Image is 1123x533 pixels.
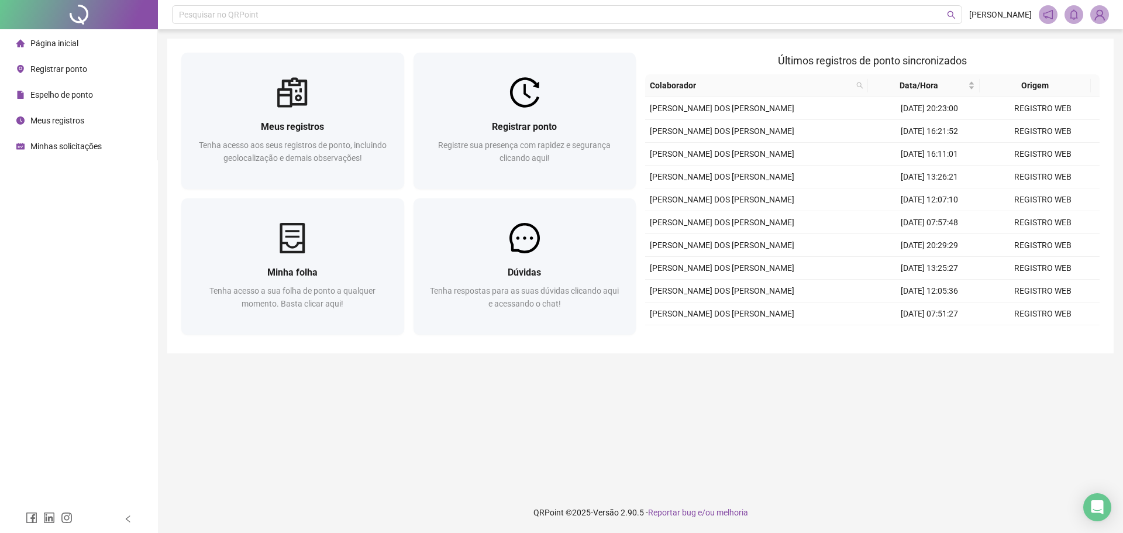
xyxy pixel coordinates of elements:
a: Minha folhaTenha acesso a sua folha de ponto a qualquer momento. Basta clicar aqui! [181,198,404,335]
footer: QRPoint © 2025 - 2.90.5 - [158,492,1123,533]
span: linkedin [43,512,55,524]
a: Registrar pontoRegistre sua presença com rapidez e segurança clicando aqui! [414,53,636,189]
span: home [16,39,25,47]
td: [DATE] 20:29:29 [873,234,986,257]
th: Origem [980,74,1091,97]
span: [PERSON_NAME] [969,8,1032,21]
span: Tenha acesso a sua folha de ponto a qualquer momento. Basta clicar aqui! [209,286,376,308]
td: REGISTRO WEB [986,97,1100,120]
span: Meus registros [30,116,84,125]
span: left [124,515,132,523]
span: bell [1069,9,1079,20]
span: Minha folha [267,267,318,278]
td: REGISTRO WEB [986,211,1100,234]
span: environment [16,65,25,73]
th: Data/Hora [868,74,980,97]
td: [DATE] 13:26:21 [873,166,986,188]
span: Colaborador [650,79,852,92]
div: Open Intercom Messenger [1083,493,1111,521]
span: Registre sua presença com rapidez e segurança clicando aqui! [438,140,611,163]
td: [DATE] 07:51:27 [873,302,986,325]
td: REGISTRO WEB [986,188,1100,211]
span: [PERSON_NAME] DOS [PERSON_NAME] [650,263,794,273]
td: [DATE] 13:25:27 [873,257,986,280]
td: [DATE] 16:11:01 [873,143,986,166]
td: [DATE] 12:07:10 [873,188,986,211]
td: REGISTRO WEB [986,234,1100,257]
span: Página inicial [30,39,78,48]
span: [PERSON_NAME] DOS [PERSON_NAME] [650,240,794,250]
span: [PERSON_NAME] DOS [PERSON_NAME] [650,309,794,318]
a: Meus registrosTenha acesso aos seus registros de ponto, incluindo geolocalização e demais observa... [181,53,404,189]
span: Espelho de ponto [30,90,93,99]
span: [PERSON_NAME] DOS [PERSON_NAME] [650,218,794,227]
span: [PERSON_NAME] DOS [PERSON_NAME] [650,286,794,295]
span: instagram [61,512,73,524]
span: file [16,91,25,99]
td: REGISTRO WEB [986,166,1100,188]
td: [DATE] 12:05:36 [873,280,986,302]
td: REGISTRO WEB [986,143,1100,166]
span: [PERSON_NAME] DOS [PERSON_NAME] [650,126,794,136]
td: REGISTRO WEB [986,257,1100,280]
span: Tenha respostas para as suas dúvidas clicando aqui e acessando o chat! [430,286,619,308]
span: Registrar ponto [492,121,557,132]
span: Registrar ponto [30,64,87,74]
span: [PERSON_NAME] DOS [PERSON_NAME] [650,172,794,181]
td: [DATE] 16:21:52 [873,120,986,143]
td: REGISTRO WEB [986,302,1100,325]
span: notification [1043,9,1053,20]
img: 92269 [1091,6,1108,23]
td: [DATE] 20:23:00 [873,97,986,120]
td: REGISTRO WEB [986,325,1100,348]
span: schedule [16,142,25,150]
span: [PERSON_NAME] DOS [PERSON_NAME] [650,104,794,113]
span: search [854,77,866,94]
span: search [856,82,863,89]
span: clock-circle [16,116,25,125]
span: [PERSON_NAME] DOS [PERSON_NAME] [650,195,794,204]
td: REGISTRO WEB [986,280,1100,302]
span: facebook [26,512,37,524]
td: REGISTRO WEB [986,120,1100,143]
span: Versão [593,508,619,517]
span: Tenha acesso aos seus registros de ponto, incluindo geolocalização e demais observações! [199,140,387,163]
span: Reportar bug e/ou melhoria [648,508,748,517]
span: Últimos registros de ponto sincronizados [778,54,967,67]
span: Data/Hora [873,79,966,92]
span: Minhas solicitações [30,142,102,151]
span: Dúvidas [508,267,541,278]
span: search [947,11,956,19]
span: [PERSON_NAME] DOS [PERSON_NAME] [650,149,794,159]
a: DúvidasTenha respostas para as suas dúvidas clicando aqui e acessando o chat! [414,198,636,335]
td: [DATE] 13:27:03 [873,325,986,348]
span: Meus registros [261,121,324,132]
td: [DATE] 07:57:48 [873,211,986,234]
